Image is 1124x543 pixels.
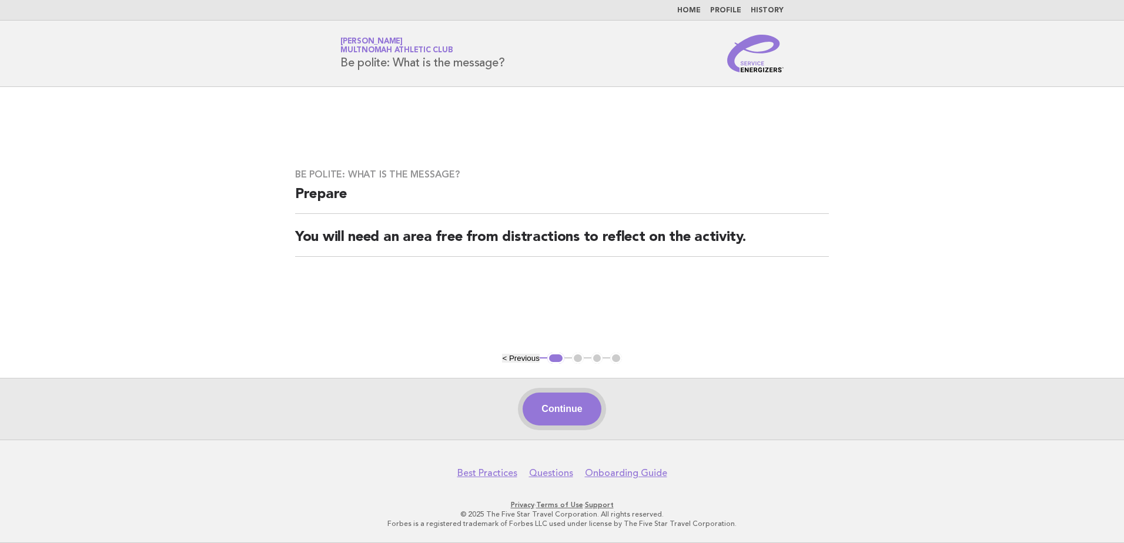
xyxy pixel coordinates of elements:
[202,519,922,528] p: Forbes is a registered trademark of Forbes LLC used under license by The Five Star Travel Corpora...
[511,501,534,509] a: Privacy
[727,35,784,72] img: Service Energizers
[502,354,539,363] button: < Previous
[585,467,667,479] a: Onboarding Guide
[295,185,829,214] h2: Prepare
[340,47,453,55] span: Multnomah Athletic Club
[536,501,583,509] a: Terms of Use
[295,228,829,257] h2: You will need an area free from distractions to reflect on the activity.
[202,500,922,510] p: · ·
[710,7,741,14] a: Profile
[677,7,701,14] a: Home
[547,353,564,364] button: 1
[340,38,504,69] h1: Be polite: What is the message?
[295,169,829,180] h3: Be polite: What is the message?
[751,7,784,14] a: History
[585,501,614,509] a: Support
[340,38,453,54] a: [PERSON_NAME]Multnomah Athletic Club
[202,510,922,519] p: © 2025 The Five Star Travel Corporation. All rights reserved.
[523,393,601,425] button: Continue
[457,467,517,479] a: Best Practices
[529,467,573,479] a: Questions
